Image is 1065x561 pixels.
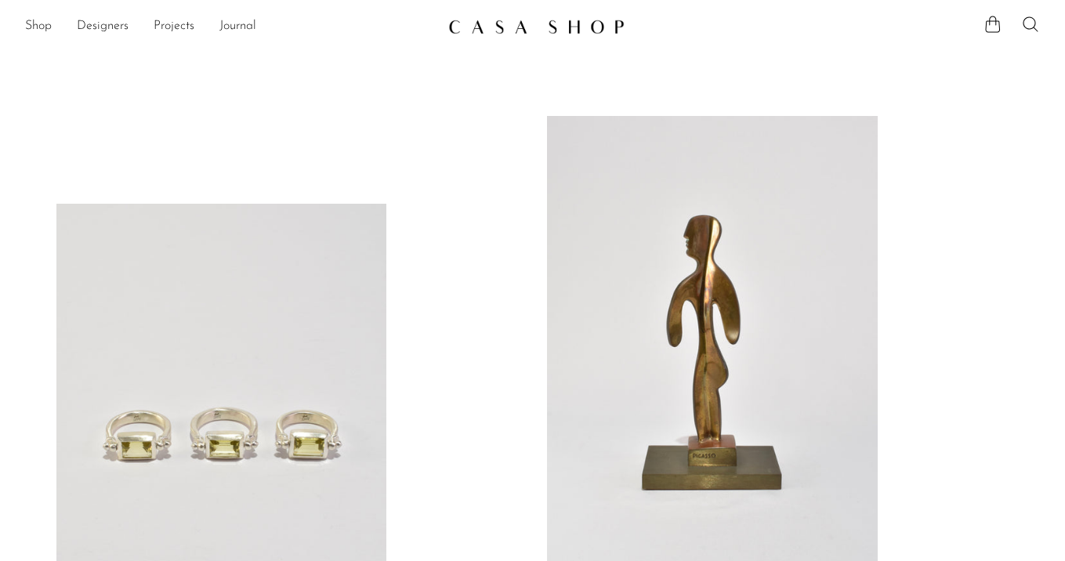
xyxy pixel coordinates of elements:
a: Shop [25,16,52,37]
a: Projects [154,16,194,37]
ul: NEW HEADER MENU [25,13,436,40]
a: Journal [219,16,256,37]
nav: Desktop navigation [25,13,436,40]
a: Designers [77,16,129,37]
